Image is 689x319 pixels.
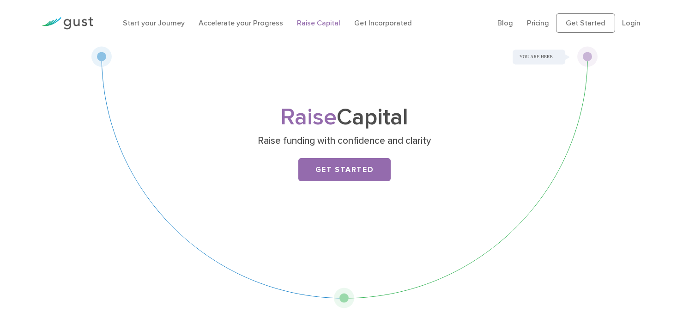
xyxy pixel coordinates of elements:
a: Get Started [298,158,391,181]
span: Raise [280,104,337,131]
img: Gust Logo [42,17,93,30]
a: Accelerate your Progress [199,18,283,27]
h1: Capital [162,107,527,128]
a: Login [622,18,641,27]
a: Pricing [527,18,549,27]
a: Start your Journey [123,18,185,27]
a: Get Incorporated [354,18,412,27]
a: Get Started [556,13,615,33]
a: Blog [497,18,513,27]
p: Raise funding with confidence and clarity [165,135,523,147]
a: Raise Capital [297,18,340,27]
